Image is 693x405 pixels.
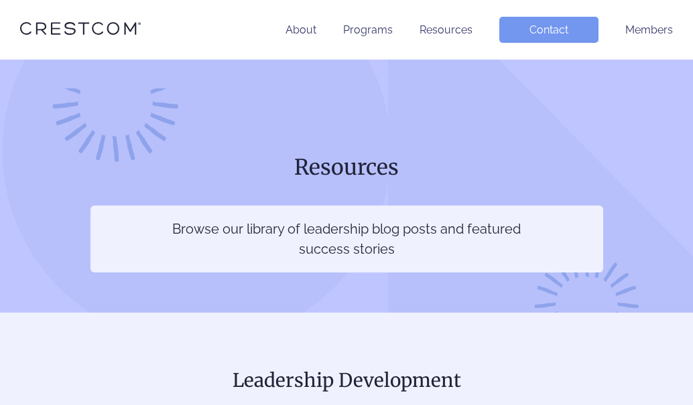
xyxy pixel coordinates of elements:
[343,23,393,36] a: Programs
[625,23,673,36] a: Members
[499,17,598,43] a: Contact
[20,366,673,394] h2: Leadership Development
[420,23,472,36] a: Resources
[90,153,603,181] h1: Resources
[286,23,316,36] a: About
[172,219,522,259] p: Browse our library of leadership blog posts and featured success stories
